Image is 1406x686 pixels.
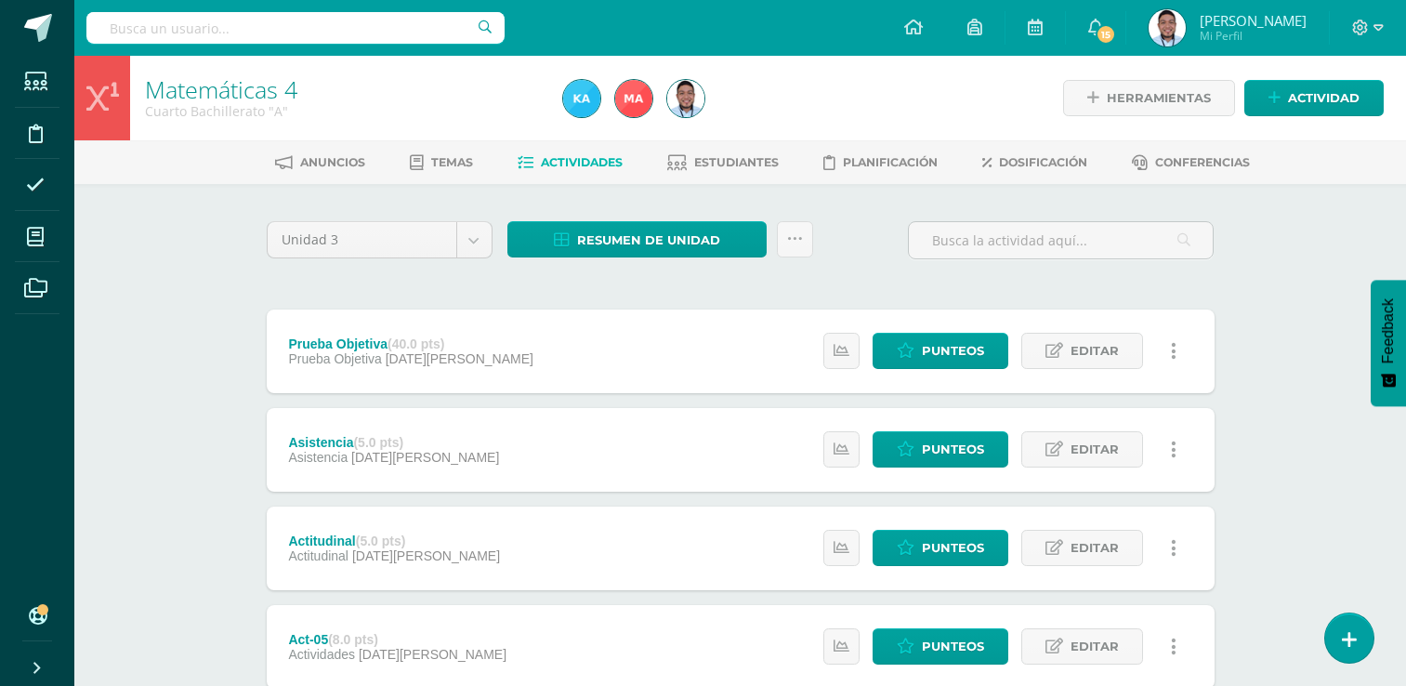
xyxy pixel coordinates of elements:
a: Herramientas [1063,80,1235,116]
a: Estudiantes [667,148,779,178]
a: Actividades [518,148,623,178]
span: Actividades [288,647,355,662]
strong: (8.0 pts) [328,632,378,647]
span: Herramientas [1107,81,1211,115]
a: Dosificación [982,148,1087,178]
input: Busca un usuario... [86,12,505,44]
span: Estudiantes [694,155,779,169]
a: Matemáticas 4 [145,73,297,105]
img: 0183f867e09162c76e2065f19ee79ccf.png [615,80,652,117]
span: Punteos [922,334,984,368]
img: fb9320b3a1c1aec69a1a791d2da3566a.png [1149,9,1186,46]
span: Punteos [922,629,984,664]
span: [DATE][PERSON_NAME] [352,548,500,563]
span: [DATE][PERSON_NAME] [351,450,499,465]
button: Feedback - Mostrar encuesta [1371,280,1406,406]
span: Punteos [922,531,984,565]
span: Planificación [843,155,938,169]
span: Mi Perfil [1200,28,1307,44]
a: Punteos [873,530,1008,566]
strong: (5.0 pts) [356,534,406,548]
span: Asistencia [288,450,348,465]
a: Actividad [1244,80,1384,116]
span: 15 [1096,24,1116,45]
img: 258196113818b181416f1cb94741daed.png [563,80,600,117]
span: Actitudinal [288,548,348,563]
span: Unidad 3 [282,222,442,257]
a: Temas [410,148,473,178]
strong: (40.0 pts) [388,336,444,351]
span: Dosificación [999,155,1087,169]
strong: (5.0 pts) [353,435,403,450]
span: Actividades [541,155,623,169]
span: Actividad [1288,81,1360,115]
span: [PERSON_NAME] [1200,11,1307,30]
span: Punteos [922,432,984,467]
span: [DATE][PERSON_NAME] [386,351,533,366]
span: Editar [1071,629,1119,664]
div: Asistencia [288,435,499,450]
a: Unidad 3 [268,222,492,257]
span: Prueba Objetiva [288,351,381,366]
div: Cuarto Bachillerato 'A' [145,102,541,120]
span: [DATE][PERSON_NAME] [359,647,506,662]
div: Act-05 [288,632,506,647]
span: Editar [1071,432,1119,467]
div: Actitudinal [288,534,500,548]
a: Planificación [823,148,938,178]
img: fb9320b3a1c1aec69a1a791d2da3566a.png [667,80,704,117]
a: Anuncios [275,148,365,178]
input: Busca la actividad aquí... [909,222,1213,258]
span: Conferencias [1155,155,1250,169]
h1: Matemáticas 4 [145,76,541,102]
a: Resumen de unidad [507,221,767,257]
a: Conferencias [1132,148,1250,178]
span: Editar [1071,531,1119,565]
span: Editar [1071,334,1119,368]
a: Punteos [873,628,1008,665]
a: Punteos [873,333,1008,369]
span: Anuncios [300,155,365,169]
a: Punteos [873,431,1008,468]
span: Feedback [1380,298,1397,363]
span: Temas [431,155,473,169]
span: Resumen de unidad [577,223,720,257]
div: Prueba Objetiva [288,336,533,351]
